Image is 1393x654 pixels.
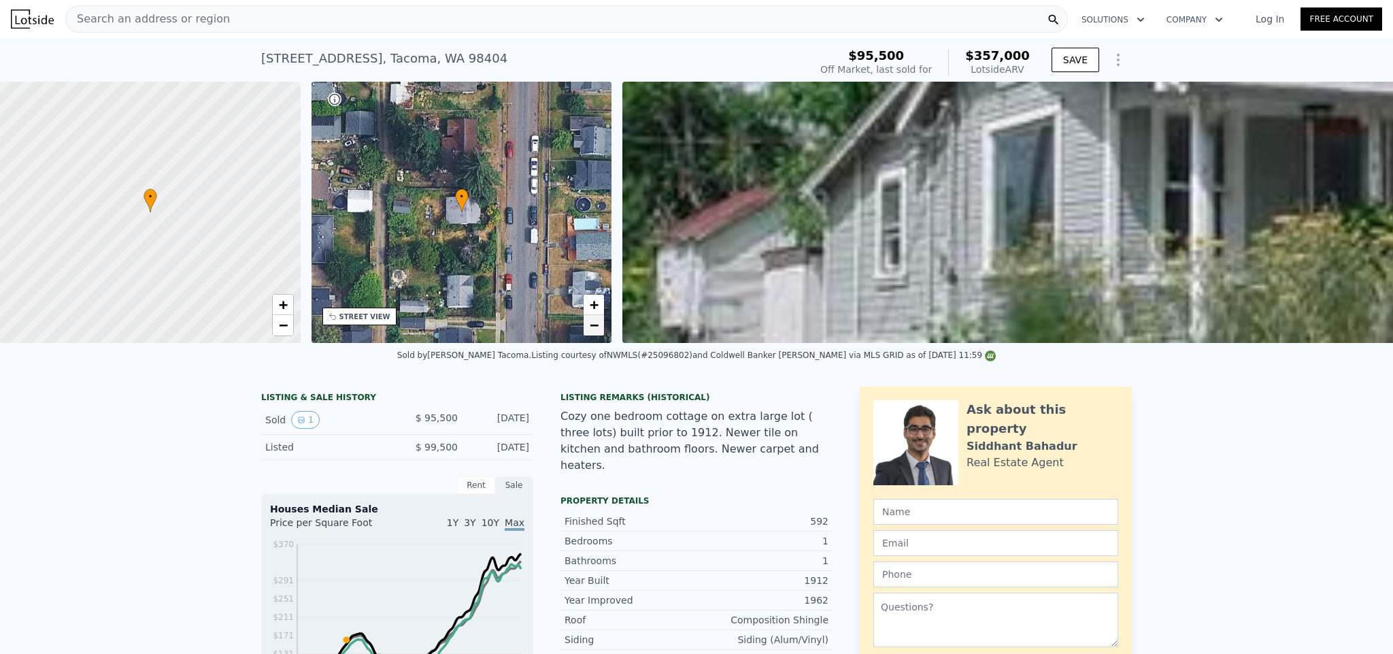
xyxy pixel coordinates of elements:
div: 1912 [696,574,828,587]
div: Listing Remarks (Historical) [560,392,833,403]
div: Off Market, last sold for [820,63,932,76]
div: Composition Shingle [696,613,828,627]
input: Email [873,530,1118,556]
div: Siddhant Bahadur [967,438,1077,455]
div: Listed [265,440,386,454]
span: $ 95,500 [416,412,458,423]
div: Bathrooms [565,554,696,568]
span: Max [505,517,524,531]
a: Log In [1239,12,1300,26]
div: Roof [565,613,696,627]
div: Sold [265,411,386,429]
div: Year Built [565,574,696,587]
span: • [144,191,157,203]
span: − [278,316,287,333]
a: Zoom out [584,315,604,336]
a: Zoom out [273,315,293,336]
div: Year Improved [565,593,696,607]
a: Free Account [1300,7,1382,31]
input: Phone [873,561,1118,587]
div: [DATE] [469,411,529,429]
div: Listing courtesy of NWMLS (#25096802) and Coldwell Banker [PERSON_NAME] via MLS GRID as of [DATE]... [531,350,996,360]
span: $357,000 [965,48,1030,63]
input: Name [873,499,1118,525]
div: Sold by [PERSON_NAME] Tacoma . [397,350,531,360]
div: Property details [560,495,833,506]
button: Company [1156,7,1234,32]
span: • [455,191,469,203]
div: Lotside ARV [965,63,1030,76]
a: Zoom in [584,295,604,315]
button: Solutions [1071,7,1156,32]
span: Search an address or region [66,11,230,27]
div: Ask about this property [967,400,1118,438]
div: 592 [696,514,828,528]
tspan: $211 [273,612,294,622]
button: SAVE [1052,48,1099,72]
img: Lotside [11,10,54,29]
div: Sale [495,476,533,494]
span: 1Y [447,517,458,528]
span: $95,500 [848,48,904,63]
div: Bedrooms [565,534,696,548]
button: View historical data [291,411,320,429]
span: − [590,316,599,333]
div: Houses Median Sale [270,502,524,516]
span: + [590,296,599,313]
div: 1 [696,554,828,568]
tspan: $171 [273,631,294,640]
div: Cozy one bedroom cottage on extra large lot ( three lots) built prior to 1912. Newer tile on kitc... [560,408,833,474]
div: [DATE] [469,440,529,454]
tspan: $251 [273,594,294,604]
div: • [455,189,469,212]
img: NWMLS Logo [985,350,996,361]
button: Show Options [1105,46,1132,73]
div: [STREET_ADDRESS] , Tacoma , WA 98404 [261,49,507,68]
div: Finished Sqft [565,514,696,528]
tspan: $291 [273,576,294,585]
div: Siding [565,633,696,647]
a: Zoom in [273,295,293,315]
tspan: $370 [273,540,294,549]
div: Real Estate Agent [967,455,1064,471]
span: + [278,296,287,313]
div: Rent [457,476,495,494]
div: Price per Square Foot [270,516,397,538]
span: 3Y [464,517,475,528]
div: STREET VIEW [339,312,390,322]
div: 1 [696,534,828,548]
div: • [144,189,157,212]
span: $ 99,500 [416,442,458,453]
div: Siding (Alum/Vinyl) [696,633,828,647]
span: 10Y [482,517,499,528]
div: 1962 [696,593,828,607]
div: LISTING & SALE HISTORY [261,392,533,406]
